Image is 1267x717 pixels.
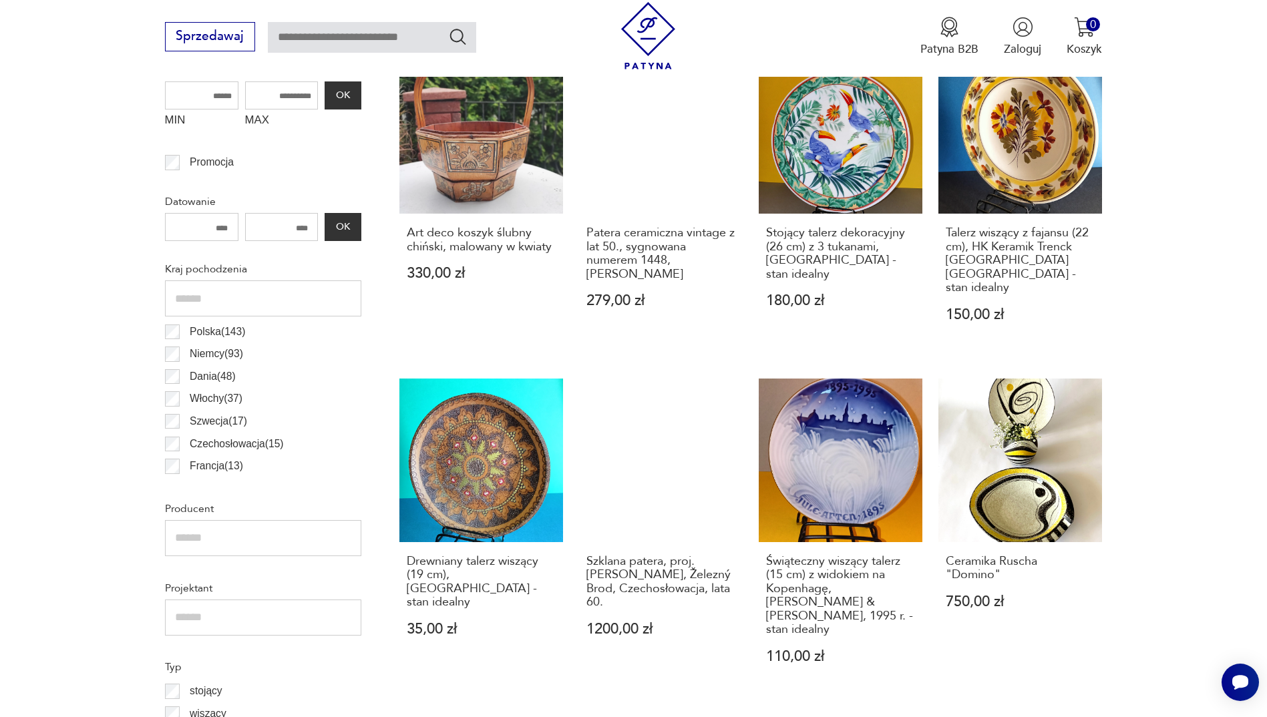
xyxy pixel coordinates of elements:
a: Drewniany talerz wiszący (19 cm), Albania - stan idealnyDrewniany talerz wiszący (19 cm), [GEOGRA... [399,379,563,695]
img: Ikona koszyka [1074,17,1095,37]
p: 150,00 zł [946,308,1095,322]
p: 180,00 zł [766,294,915,308]
p: Datowanie [165,193,361,210]
h3: Ceramika Ruscha "Domino" [946,555,1095,582]
p: 1200,00 zł [586,622,735,636]
a: Szklana patera, proj. Miloslav Klinger, Železný Brod, Czechosłowacja, lata 60.Szklana patera, pro... [579,379,743,695]
a: Sprzedawaj [165,32,255,43]
div: 0 [1086,17,1100,31]
p: Francja ( 13 ) [190,457,243,475]
a: Ceramika Ruscha "Domino"Ceramika Ruscha "Domino"750,00 zł [938,379,1102,695]
img: Ikona medalu [939,17,960,37]
h3: Stojący talerz dekoracyjny (26 cm) z 3 tukanami, [GEOGRAPHIC_DATA] - stan idealny [766,226,915,281]
h3: Patera ceramiczna vintage z lat 50., sygnowana numerem 1448, [PERSON_NAME] [586,226,735,281]
p: Kraj pochodzenia [165,260,361,278]
label: MAX [245,109,319,135]
p: [GEOGRAPHIC_DATA] ( 11 ) [190,480,317,497]
p: 279,00 zł [586,294,735,308]
img: Ikonka użytkownika [1013,17,1033,37]
p: Producent [165,500,361,517]
p: Czechosłowacja ( 15 ) [190,435,283,453]
h3: Świąteczny wiszący talerz (15 cm) z widokiem na Kopenhagę, [PERSON_NAME] & [PERSON_NAME], 1995 r.... [766,555,915,636]
iframe: Smartsupp widget button [1222,664,1259,701]
p: Niemcy ( 93 ) [190,345,243,363]
a: Ikona medaluPatyna B2B [920,17,978,57]
p: Szwecja ( 17 ) [190,413,247,430]
img: Patyna - sklep z meblami i dekoracjami vintage [614,2,682,69]
a: Patera ceramiczna vintage z lat 50., sygnowana numerem 1448, Ceramika JomazePatera ceramiczna vin... [579,50,743,352]
h3: Talerz wiszący z fajansu (22 cm), HK Keramik Trenck [GEOGRAPHIC_DATA] [GEOGRAPHIC_DATA] - stan id... [946,226,1095,294]
a: Talerz wiszący z fajansu (22 cm), HK Keramik Trenck Kellinghusen Germany - stan idealnyTalerz wis... [938,50,1102,352]
p: Projektant [165,579,361,597]
button: 0Koszyk [1067,17,1102,57]
p: 330,00 zł [407,266,556,280]
h3: Drewniany talerz wiszący (19 cm), [GEOGRAPHIC_DATA] - stan idealny [407,555,556,610]
h3: Szklana patera, proj. [PERSON_NAME], Železný Brod, Czechosłowacja, lata 60. [586,555,735,610]
h3: Art deco koszyk ślubny chiński, malowany w kwiaty [407,226,556,254]
p: stojący [190,682,222,700]
a: Stojący talerz dekoracyjny (26 cm) z 3 tukanami, Japonia - stan idealnyStojący talerz dekoracyjny... [759,50,922,352]
button: Sprzedawaj [165,22,255,51]
p: 750,00 zł [946,595,1095,609]
label: MIN [165,109,238,135]
p: Typ [165,658,361,676]
p: Włochy ( 37 ) [190,390,242,407]
p: Dania ( 48 ) [190,368,236,385]
button: OK [325,81,361,109]
button: Zaloguj [1004,17,1041,57]
p: 110,00 zł [766,650,915,664]
a: Świąteczny wiszący talerz (15 cm) z widokiem na Kopenhagę, Bing & Grondahl, 1995 r. - stan idealn... [759,379,922,695]
p: Patyna B2B [920,41,978,57]
p: Zaloguj [1004,41,1041,57]
a: Art deco koszyk ślubny chiński, malowany w kwiatyArt deco koszyk ślubny chiński, malowany w kwiat... [399,50,563,352]
button: Patyna B2B [920,17,978,57]
button: OK [325,213,361,241]
p: Koszyk [1067,41,1102,57]
p: Promocja [190,154,234,171]
p: Polska ( 143 ) [190,323,245,340]
button: Szukaj [448,27,468,46]
p: 35,00 zł [407,622,556,636]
